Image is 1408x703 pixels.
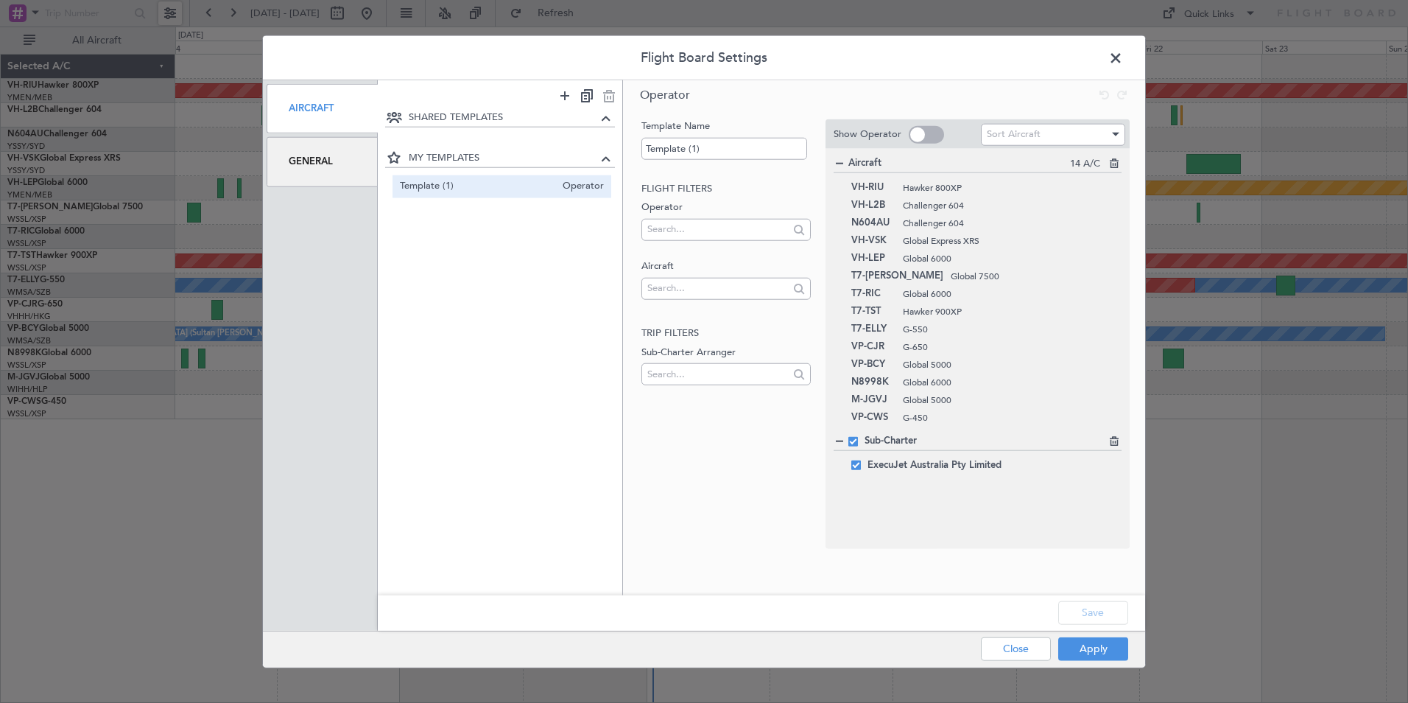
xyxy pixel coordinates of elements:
[851,285,895,303] span: T7-RIC
[903,199,1108,212] span: Challenger 604
[903,394,1108,407] span: Global 5000
[641,345,810,360] label: Sub-Charter Arranger
[903,287,1108,301] span: Global 6000
[903,376,1108,389] span: Global 6000
[851,303,895,321] span: T7-TST
[647,218,788,240] input: Search...
[409,111,598,125] span: SHARED TEMPLATES
[851,391,895,409] span: M-JGVJ
[1058,637,1128,660] button: Apply
[851,232,895,250] span: VH-VSK
[987,127,1041,141] span: Sort Aircraft
[851,338,895,356] span: VP-CJR
[903,305,1108,318] span: Hawker 900XP
[267,84,378,133] div: Aircraft
[851,356,895,374] span: VP-BCY
[851,214,895,232] span: N604AU
[865,434,1100,449] span: Sub-Charter
[641,181,810,196] h2: Flight filters
[647,363,788,385] input: Search...
[851,267,943,285] span: T7-[PERSON_NAME]
[263,36,1145,80] header: Flight Board Settings
[555,178,604,194] span: Operator
[641,326,810,341] h2: Trip filters
[903,181,1108,195] span: Hawker 800XP
[641,200,810,215] label: Operator
[903,411,1108,424] span: G-450
[1070,157,1100,172] span: 14 A/C
[834,127,901,141] label: Show Operator
[640,87,690,103] span: Operator
[400,178,556,194] span: Template (1)
[851,409,895,427] span: VP-CWS
[851,179,895,197] span: VH-RIU
[851,321,895,338] span: T7-ELLY
[851,250,895,267] span: VH-LEP
[641,119,810,134] label: Template Name
[409,150,598,165] span: MY TEMPLATES
[851,197,895,214] span: VH-L2B
[981,637,1051,660] button: Close
[951,270,1108,283] span: Global 7500
[903,252,1108,265] span: Global 6000
[647,277,788,299] input: Search...
[867,457,1002,475] span: ExecuJet Australia Pty Limited
[903,217,1108,230] span: Challenger 604
[641,259,810,274] label: Aircraft
[903,340,1108,354] span: G-650
[851,374,895,391] span: N8998K
[267,137,378,186] div: General
[848,156,1070,171] span: Aircraft
[903,323,1108,336] span: G-550
[903,234,1108,248] span: Global Express XRS
[903,358,1108,371] span: Global 5000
